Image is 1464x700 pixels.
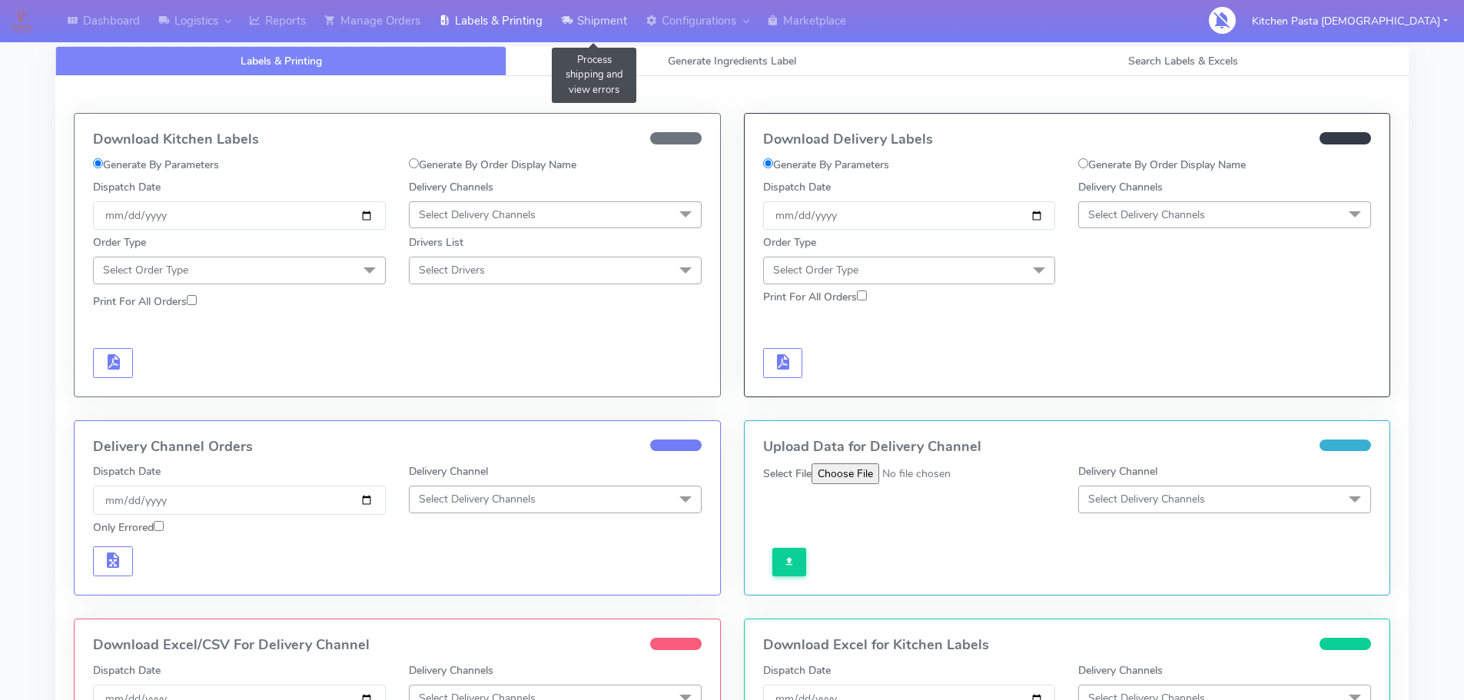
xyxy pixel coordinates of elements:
[93,294,197,310] label: Print For All Orders
[187,295,197,305] input: Print For All Orders
[857,290,867,300] input: Print For All Orders
[763,440,1372,455] h4: Upload Data for Delivery Channel
[1128,54,1238,68] span: Search Labels & Excels
[93,132,702,148] h4: Download Kitchen Labels
[93,179,161,195] label: Dispatch Date
[1078,158,1088,168] input: Generate By Order Display Name
[241,54,322,68] span: Labels & Printing
[409,157,576,173] label: Generate By Order Display Name
[1088,207,1205,222] span: Select Delivery Channels
[763,157,889,173] label: Generate By Parameters
[93,519,164,536] label: Only Errored
[1240,5,1459,37] button: Kitchen Pasta [DEMOGRAPHIC_DATA]
[409,463,488,479] label: Delivery Channel
[93,638,702,653] h4: Download Excel/CSV For Delivery Channel
[763,158,773,168] input: Generate By Parameters
[93,157,219,173] label: Generate By Parameters
[93,662,161,678] label: Dispatch Date
[55,46,1409,76] ul: Tabs
[763,179,831,195] label: Dispatch Date
[763,132,1372,148] h4: Download Delivery Labels
[93,158,103,168] input: Generate By Parameters
[773,263,858,277] span: Select Order Type
[763,662,831,678] label: Dispatch Date
[419,492,536,506] span: Select Delivery Channels
[763,289,867,305] label: Print For All Orders
[1078,463,1157,479] label: Delivery Channel
[409,234,463,250] label: Drivers List
[668,54,796,68] span: Generate Ingredients Label
[103,263,188,277] span: Select Order Type
[93,234,146,250] label: Order Type
[93,463,161,479] label: Dispatch Date
[409,158,419,168] input: Generate By Order Display Name
[1078,157,1246,173] label: Generate By Order Display Name
[1078,662,1163,678] label: Delivery Channels
[1078,179,1163,195] label: Delivery Channels
[419,207,536,222] span: Select Delivery Channels
[763,638,1372,653] h4: Download Excel for Kitchen Labels
[419,263,485,277] span: Select Drivers
[409,662,493,678] label: Delivery Channels
[409,179,493,195] label: Delivery Channels
[154,521,164,531] input: Only Errored
[1088,492,1205,506] span: Select Delivery Channels
[763,234,816,250] label: Order Type
[93,440,702,455] h4: Delivery Channel Orders
[763,466,812,482] label: Select File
